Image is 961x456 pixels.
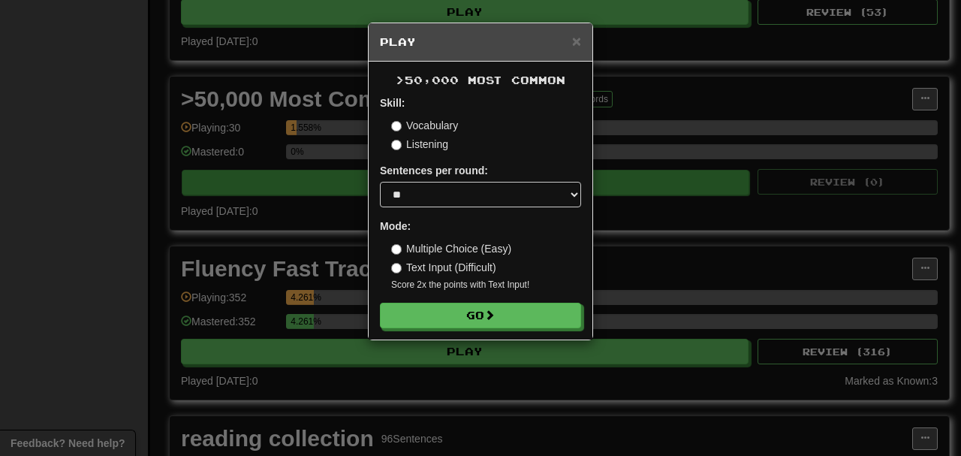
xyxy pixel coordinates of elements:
input: Text Input (Difficult) [391,263,402,273]
small: Score 2x the points with Text Input ! [391,279,581,291]
h5: Play [380,35,581,50]
input: Multiple Choice (Easy) [391,244,402,255]
input: Listening [391,140,402,150]
label: Text Input (Difficult) [391,260,496,275]
button: Go [380,303,581,328]
label: Sentences per round: [380,163,488,178]
span: >50,000 Most Common [396,74,565,86]
button: Close [572,33,581,49]
label: Listening [391,137,448,152]
span: × [572,32,581,50]
label: Multiple Choice (Easy) [391,241,511,256]
input: Vocabulary [391,121,402,131]
strong: Skill: [380,97,405,109]
strong: Mode: [380,220,411,232]
label: Vocabulary [391,118,458,133]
